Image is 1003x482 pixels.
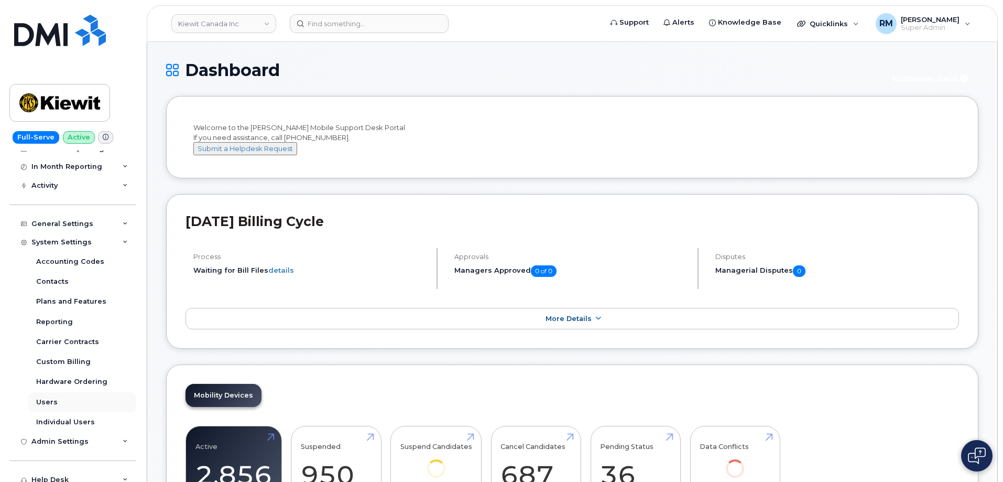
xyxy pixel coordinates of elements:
[715,253,959,261] h4: Disputes
[193,123,951,155] div: Welcome to the [PERSON_NAME] Mobile Support Desk Portal If you need assistance, call [PHONE_NUMBER].
[884,69,978,88] button: Customer Card
[715,265,959,277] h5: Managerial Disputes
[186,213,959,229] h2: [DATE] Billing Cycle
[193,142,297,155] button: Submit a Helpdesk Request
[186,384,261,407] a: Mobility Devices
[546,315,592,323] span: More Details
[193,144,297,153] a: Submit a Helpdesk Request
[193,253,428,261] h4: Process
[793,265,805,277] span: 0
[268,266,294,274] a: details
[166,61,879,79] h1: Dashboard
[193,265,428,275] li: Waiting for Bill Files
[531,265,557,277] span: 0 of 0
[968,447,986,464] img: Open chat
[454,265,689,277] h5: Managers Approved
[454,253,689,261] h4: Approvals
